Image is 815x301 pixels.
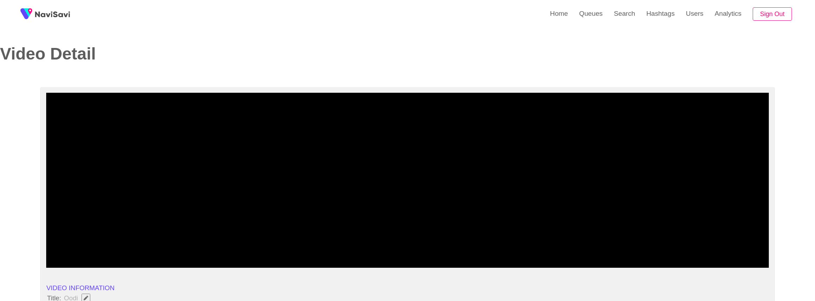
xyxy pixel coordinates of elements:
[753,7,792,21] button: Sign Out
[46,284,768,292] li: VIDEO INFORMATION
[83,296,89,300] span: Edit Field
[17,5,35,23] img: fireSpot
[35,10,70,17] img: fireSpot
